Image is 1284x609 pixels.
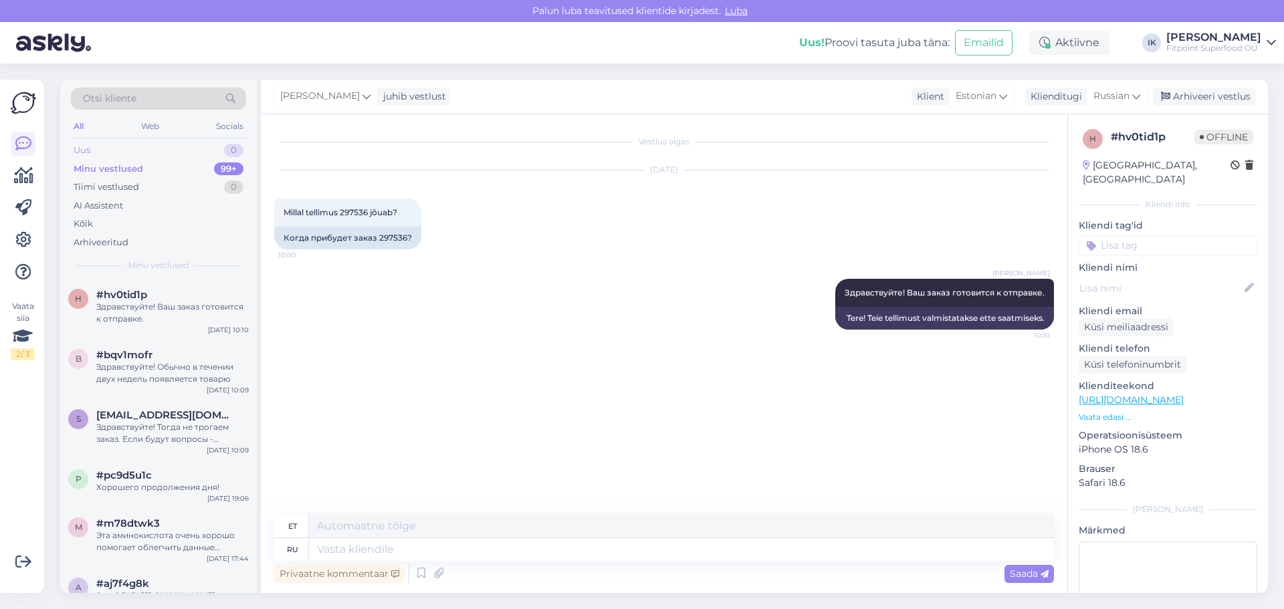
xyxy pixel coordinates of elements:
div: Socials [213,118,246,135]
p: Kliendi nimi [1079,261,1257,275]
img: Askly Logo [11,90,36,116]
span: #pc9d5u1c [96,469,152,481]
div: Minu vestlused [74,162,143,176]
span: Russian [1093,89,1130,104]
p: iPhone OS 18.6 [1079,443,1257,457]
span: [PERSON_NAME] [280,89,360,104]
div: [DATE] [274,164,1054,176]
span: Estonian [956,89,996,104]
div: Kõik [74,217,93,231]
p: Vaata edasi ... [1079,411,1257,423]
div: [DATE] 17:44 [207,554,249,564]
div: [DATE] 10:10 [208,325,249,335]
div: Privaatne kommentaar [274,565,405,583]
input: Lisa tag [1079,235,1257,255]
div: Aktiivne [1029,31,1110,55]
span: #m78dtwk3 [96,517,160,529]
div: Vaata siia [11,300,35,360]
div: 0 [224,180,243,194]
div: et [288,515,297,537]
div: Когда прибудет заказ 297536? [274,227,421,249]
div: Web [138,118,162,135]
span: Здравствуйте! Ваш заказ готовится к отправке. [845,287,1045,297]
div: Хорошего продолжения дня! [96,481,249,493]
div: Uus [74,144,90,157]
div: Здравствуйте! Обычно в течении двух недель появляется товарю [96,361,249,385]
span: p [76,474,82,484]
div: All [71,118,86,135]
div: [DATE] 10:09 [207,445,249,455]
span: Otsi kliente [83,92,136,106]
span: #aj7f4g8k [96,578,149,590]
span: Offline [1194,130,1253,144]
div: Arhiveeri vestlus [1153,88,1256,106]
div: juhib vestlust [378,90,446,104]
div: Kliendi info [1079,199,1257,211]
div: 0 [224,144,243,157]
div: Эта аминокислота очень хорошо помогает облегчить данные симптомы [96,529,249,554]
div: Proovi tasuta juba täna: [799,35,950,51]
p: Märkmed [1079,523,1257,537]
a: [URL][DOMAIN_NAME] [1079,394,1184,406]
div: Здравствуйте! Ваш заказ готовится к отправке. [96,301,249,325]
span: s [76,414,81,424]
div: [GEOGRAPHIC_DATA], [GEOGRAPHIC_DATA] [1083,158,1230,187]
p: Kliendi telefon [1079,342,1257,356]
span: h [75,293,82,303]
div: [PERSON_NAME] [1166,32,1261,43]
div: AI Assistent [74,199,123,213]
div: Klient [912,90,944,104]
p: Kliendi email [1079,304,1257,318]
p: Safari 18.6 [1079,476,1257,490]
span: h [1089,134,1096,144]
b: Uus! [799,36,825,49]
span: 10:10 [1000,330,1050,340]
div: 2 / 3 [11,348,35,360]
p: Klienditeekond [1079,379,1257,393]
span: slavjaan1@gmail.com [96,409,235,421]
div: [DATE] 10:09 [207,385,249,395]
span: 10:00 [278,250,328,260]
p: Brauser [1079,462,1257,476]
span: [PERSON_NAME] [992,268,1050,278]
a: [PERSON_NAME]Fitpoint Superfood OÜ [1166,32,1276,53]
div: Tere! Teie tellimust valmistatakse ette saatmiseks. [835,307,1054,330]
div: Этот? [URL][DOMAIN_NAME] [96,590,249,602]
div: Fitpoint Superfood OÜ [1166,43,1261,53]
div: Vestlus algas [274,136,1054,148]
div: Здравствуйте! Тогда не трогаем заказ. Если будут вопросы - обращайтесь! ъ [96,421,249,445]
span: Luba [721,5,752,17]
div: [DATE] 19:06 [207,493,249,503]
span: b [76,354,82,364]
button: Emailid [955,30,1012,55]
div: 99+ [214,162,243,176]
span: Minu vestlused [128,259,189,271]
span: Saada [1010,568,1049,580]
p: Operatsioonisüsteem [1079,429,1257,443]
div: Arhiveeritud [74,236,128,249]
div: [PERSON_NAME] [1079,503,1257,515]
div: Küsi telefoninumbrit [1079,356,1186,374]
span: m [75,522,82,532]
div: # hv0tid1p [1111,129,1194,145]
div: IK [1142,33,1161,52]
span: #hv0tid1p [96,289,147,301]
span: #bqv1mofr [96,349,152,361]
div: Tiimi vestlused [74,180,139,194]
div: Küsi meiliaadressi [1079,318,1174,336]
span: a [76,582,82,592]
span: Millal tellimus 297536 jõuab? [284,207,397,217]
div: Klienditugi [1025,90,1082,104]
input: Lisa nimi [1079,281,1242,295]
div: ru [287,538,298,561]
p: Kliendi tag'id [1079,219,1257,233]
